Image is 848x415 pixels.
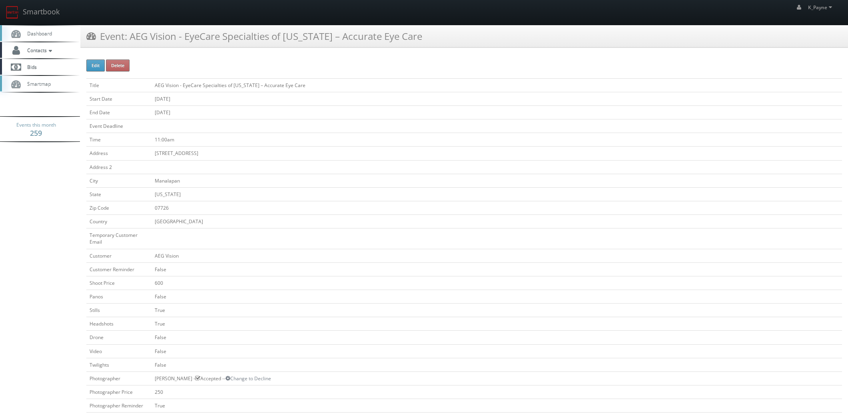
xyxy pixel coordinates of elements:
td: Twilights [86,358,152,371]
td: 11:00am [152,133,842,147]
td: State [86,187,152,201]
td: Title [86,78,152,92]
td: False [152,331,842,344]
td: Manalapan [152,174,842,187]
strong: 259 [30,128,42,138]
td: [US_STATE] [152,187,842,201]
td: True [152,399,842,413]
td: 600 [152,276,842,290]
td: Address 2 [86,160,152,174]
td: Photographer Price [86,385,152,399]
td: False [152,358,842,371]
td: True [152,304,842,317]
td: Drone [86,331,152,344]
button: Edit [86,60,105,71]
td: [PERSON_NAME] - Accepted -- [152,371,842,385]
td: Event Deadline [86,119,152,133]
td: 250 [152,385,842,399]
td: Time [86,133,152,147]
button: Delete [106,60,130,71]
span: Dashboard [23,30,52,37]
td: [GEOGRAPHIC_DATA] [152,215,842,228]
td: Customer Reminder [86,262,152,276]
td: AEG Vision - EyeCare Specialties of [US_STATE] – Accurate Eye Care [152,78,842,92]
a: Change to Decline [225,375,271,382]
span: Events this month [16,121,56,129]
td: [STREET_ADDRESS] [152,147,842,160]
td: Temporary Customer Email [86,228,152,249]
td: Shoot Price [86,276,152,290]
td: Customer [86,249,152,262]
td: Country [86,215,152,228]
td: Headshots [86,317,152,331]
td: Zip Code [86,201,152,214]
td: [DATE] [152,92,842,105]
span: Bids [23,64,37,70]
td: Panos [86,290,152,303]
td: End Date [86,105,152,119]
td: Photographer Reminder [86,399,152,413]
td: False [152,290,842,303]
td: AEG Vision [152,249,842,262]
td: Photographer [86,371,152,385]
img: smartbook-logo.png [6,6,19,19]
span: K_Payne [808,4,834,11]
h3: Event: AEG Vision - EyeCare Specialties of [US_STATE] – Accurate Eye Care [86,29,422,43]
td: Video [86,344,152,358]
td: 07726 [152,201,842,214]
td: Stills [86,304,152,317]
td: [DATE] [152,105,842,119]
span: Smartmap [23,80,51,87]
td: False [152,262,842,276]
span: Contacts [23,47,54,54]
td: False [152,344,842,358]
td: Address [86,147,152,160]
td: Start Date [86,92,152,105]
td: City [86,174,152,187]
td: True [152,317,842,331]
